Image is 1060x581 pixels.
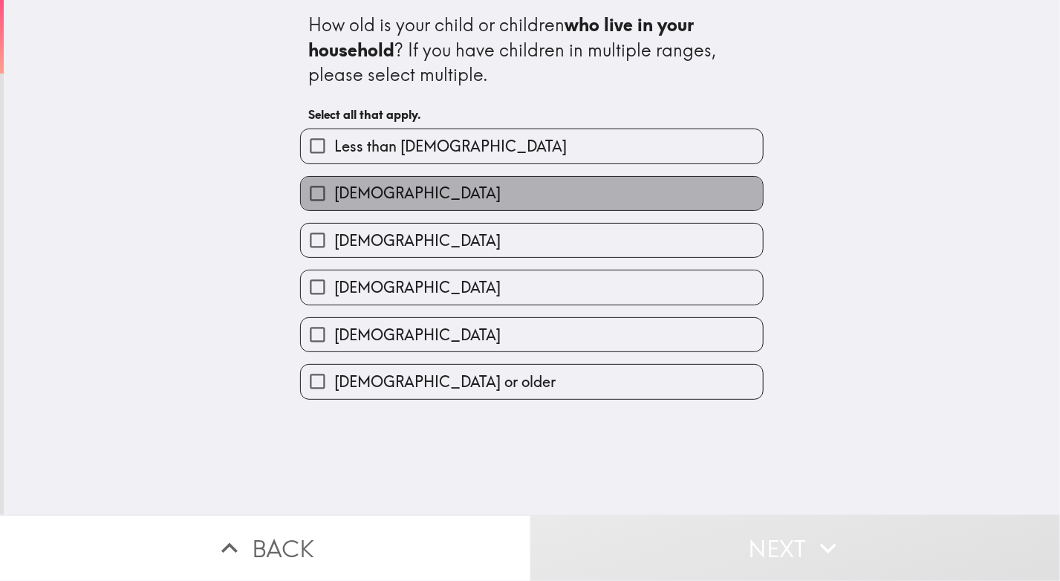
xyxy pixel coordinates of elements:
span: [DEMOGRAPHIC_DATA] [334,277,501,298]
button: [DEMOGRAPHIC_DATA] [301,177,763,210]
span: [DEMOGRAPHIC_DATA] [334,325,501,345]
button: [DEMOGRAPHIC_DATA] or older [301,365,763,398]
span: [DEMOGRAPHIC_DATA] [334,230,501,251]
span: [DEMOGRAPHIC_DATA] [334,183,501,204]
span: Less than [DEMOGRAPHIC_DATA] [334,136,567,157]
button: [DEMOGRAPHIC_DATA] [301,224,763,257]
span: [DEMOGRAPHIC_DATA] or older [334,371,556,392]
button: [DEMOGRAPHIC_DATA] [301,270,763,304]
b: who live in your household [308,13,698,61]
button: Less than [DEMOGRAPHIC_DATA] [301,129,763,163]
button: [DEMOGRAPHIC_DATA] [301,318,763,351]
div: How old is your child or children ? If you have children in multiple ranges, please select multiple. [308,13,755,88]
h6: Select all that apply. [308,106,755,123]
